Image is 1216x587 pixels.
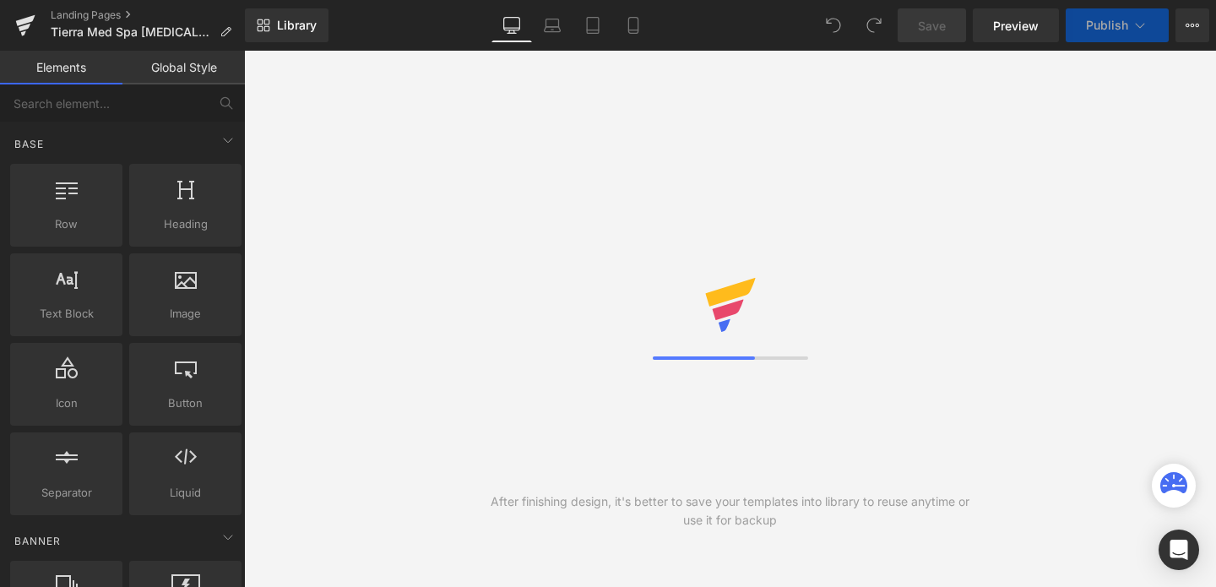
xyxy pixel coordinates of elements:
[134,484,236,502] span: Liquid
[15,215,117,233] span: Row
[613,8,654,42] a: Mobile
[134,215,236,233] span: Heading
[122,51,245,84] a: Global Style
[1159,530,1199,570] div: Open Intercom Messenger
[13,136,46,152] span: Base
[134,394,236,412] span: Button
[487,492,974,530] div: After finishing design, it's better to save your templates into library to reuse anytime or use i...
[573,8,613,42] a: Tablet
[15,394,117,412] span: Icon
[51,8,245,22] a: Landing Pages
[1175,8,1209,42] button: More
[15,484,117,502] span: Separator
[973,8,1059,42] a: Preview
[857,8,891,42] button: Redo
[13,533,62,549] span: Banner
[1086,19,1128,32] span: Publish
[1066,8,1169,42] button: Publish
[51,25,213,39] span: Tierra Med Spa [MEDICAL_DATA] $79.95
[245,8,328,42] a: New Library
[277,18,317,33] span: Library
[918,17,946,35] span: Save
[532,8,573,42] a: Laptop
[491,8,532,42] a: Desktop
[817,8,850,42] button: Undo
[134,305,236,323] span: Image
[15,305,117,323] span: Text Block
[993,17,1039,35] span: Preview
